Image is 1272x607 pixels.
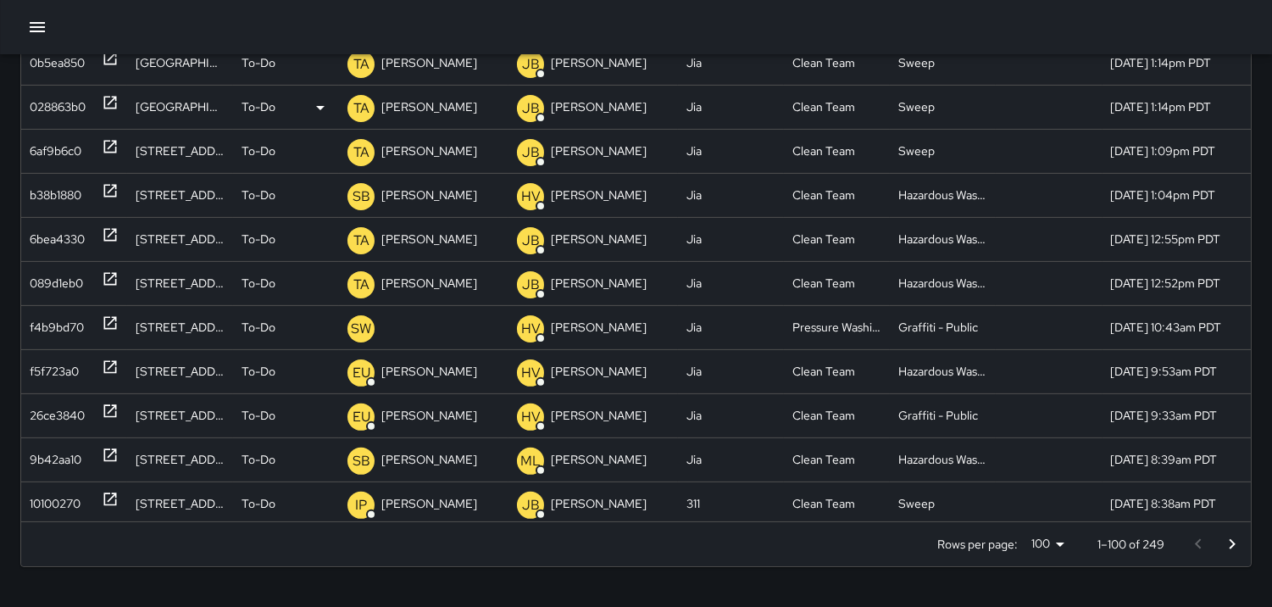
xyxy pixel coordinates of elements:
[551,394,647,437] p: [PERSON_NAME]
[521,319,541,339] p: HV
[242,350,275,393] p: To-Do
[784,305,890,349] div: Pressure Washing
[678,349,784,393] div: Jia
[242,306,275,349] p: To-Do
[353,98,369,119] p: TA
[30,86,86,129] div: 028863b0
[522,54,540,75] p: JB
[522,98,540,119] p: JB
[890,85,996,129] div: Sweep
[784,349,890,393] div: Clean Team
[522,275,540,295] p: JB
[678,129,784,173] div: Jia
[30,174,81,217] div: b38b1880
[242,218,275,261] p: To-Do
[30,306,84,349] div: f4b9bd70
[30,42,85,85] div: 0b5ea850
[127,41,233,85] div: 8 Mint Plaza
[353,231,369,251] p: TA
[127,261,233,305] div: 1000 Market Street
[1215,527,1249,561] button: Go to next page
[551,174,647,217] p: [PERSON_NAME]
[127,349,233,393] div: 36 5th Street
[784,437,890,482] div: Clean Team
[890,437,996,482] div: Hazardous Waste
[30,394,85,437] div: 26ce3840
[678,217,784,261] div: Jia
[242,438,275,482] p: To-Do
[890,482,996,526] div: Sweep
[127,85,233,129] div: 8 Mint Plaza
[890,41,996,85] div: Sweep
[127,305,233,349] div: 136 6th Street
[381,218,477,261] p: [PERSON_NAME]
[678,261,784,305] div: Jia
[1103,349,1251,393] div: 9/30/2025, 9:53am PDT
[784,173,890,217] div: Clean Team
[30,482,81,526] div: 10100270
[30,130,81,173] div: 6af9b6c0
[890,349,996,393] div: Hazardous Waste
[551,350,647,393] p: [PERSON_NAME]
[242,262,275,305] p: To-Do
[890,305,996,349] div: Graffiti - Public
[784,41,890,85] div: Clean Team
[890,261,996,305] div: Hazardous Waste
[381,394,477,437] p: [PERSON_NAME]
[30,218,85,261] div: 6bea4330
[30,438,81,482] div: 9b42aa10
[242,86,275,129] p: To-Do
[1103,85,1251,129] div: 9/30/2025, 1:14pm PDT
[551,262,647,305] p: [PERSON_NAME]
[784,482,890,526] div: Clean Team
[521,407,541,427] p: HV
[381,42,477,85] p: [PERSON_NAME]
[127,129,233,173] div: 10 Mason Street
[678,173,784,217] div: Jia
[1103,217,1251,261] div: 9/30/2025, 12:55pm PDT
[1103,41,1251,85] div: 9/30/2025, 1:14pm PDT
[784,393,890,437] div: Clean Team
[242,394,275,437] p: To-Do
[522,231,540,251] p: JB
[353,142,369,163] p: TA
[890,393,996,437] div: Graffiti - Public
[381,350,477,393] p: [PERSON_NAME]
[551,438,647,482] p: [PERSON_NAME]
[1103,129,1251,173] div: 9/30/2025, 1:09pm PDT
[522,142,540,163] p: JB
[127,217,233,261] div: 984 Market Street
[127,393,233,437] div: 898 Mission Street
[127,482,233,526] div: 21a Harriet Street
[353,54,369,75] p: TA
[1103,393,1251,437] div: 9/30/2025, 9:33am PDT
[127,437,233,482] div: 1301 Mission Street
[784,217,890,261] div: Clean Team
[678,437,784,482] div: Jia
[353,407,370,427] p: EU
[784,85,890,129] div: Clean Team
[890,173,996,217] div: Hazardous Waste
[381,262,477,305] p: [PERSON_NAME]
[353,187,370,207] p: SB
[242,42,275,85] p: To-Do
[678,85,784,129] div: Jia
[1103,261,1251,305] div: 9/30/2025, 12:52pm PDT
[381,130,477,173] p: [PERSON_NAME]
[678,482,784,526] div: 311
[551,482,647,526] p: [PERSON_NAME]
[551,218,647,261] p: [PERSON_NAME]
[242,174,275,217] p: To-Do
[890,129,996,173] div: Sweep
[551,86,647,129] p: [PERSON_NAME]
[381,174,477,217] p: [PERSON_NAME]
[1103,482,1251,526] div: 9/30/2025, 8:38am PDT
[551,306,647,349] p: [PERSON_NAME]
[521,363,541,383] p: HV
[784,129,890,173] div: Clean Team
[127,173,233,217] div: 1400 Mission Street
[521,187,541,207] p: HV
[1025,532,1070,556] div: 100
[381,86,477,129] p: [PERSON_NAME]
[351,319,371,339] p: SW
